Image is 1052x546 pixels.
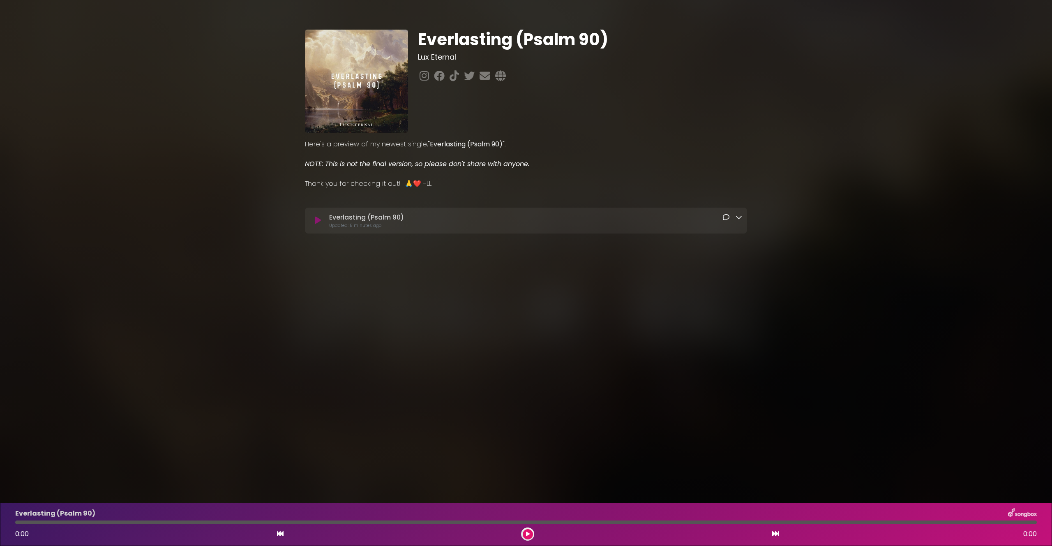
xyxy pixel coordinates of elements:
p: Thank you for checking it out! 🙏❤️ -LL [305,179,747,189]
p: Everlasting (Psalm 90) [329,213,404,222]
h1: Everlasting (Psalm 90) [418,30,747,49]
p: Updated: 5 minutes ago [329,222,742,229]
img: qRc4Fqh8Q8mXypj2fMqb [305,30,408,133]
p: Here's a preview of my newest single, . [305,139,747,149]
h3: Lux Eternal [418,53,747,62]
em: NOTE: This is not the final version, so please don't share with anyone. [305,159,529,169]
strong: "Everlasting (Psalm 90)" [428,139,505,149]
